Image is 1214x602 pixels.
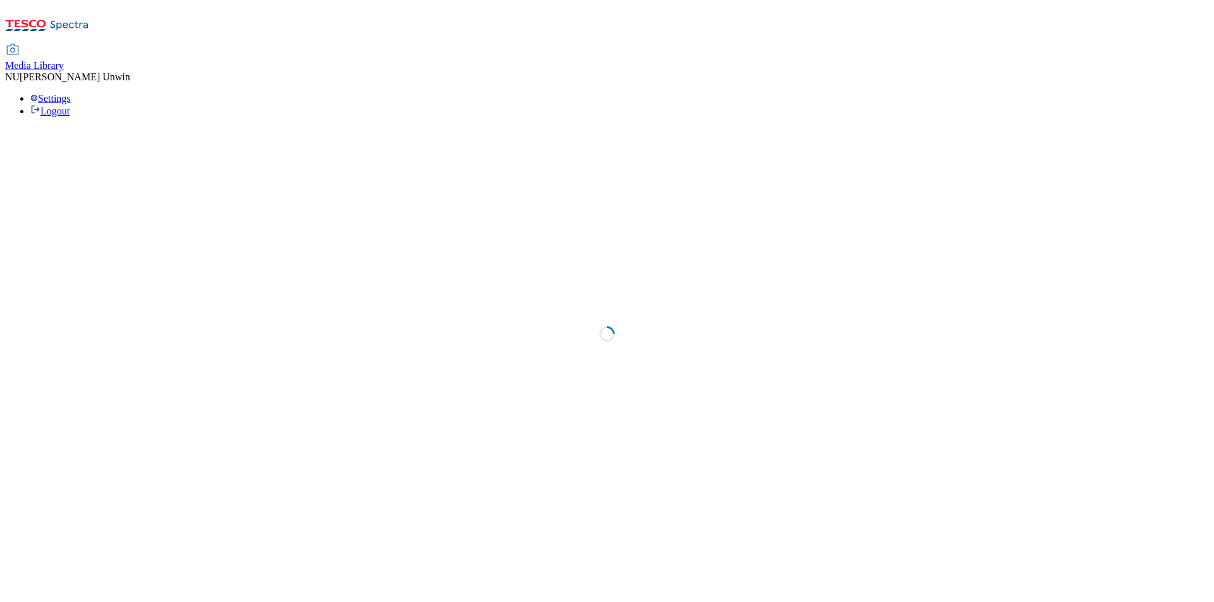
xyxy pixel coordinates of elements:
a: Media Library [5,45,64,71]
a: Settings [30,93,71,104]
span: Media Library [5,60,64,71]
span: [PERSON_NAME] Unwin [20,71,130,82]
span: NU [5,71,20,82]
a: Logout [30,106,70,116]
